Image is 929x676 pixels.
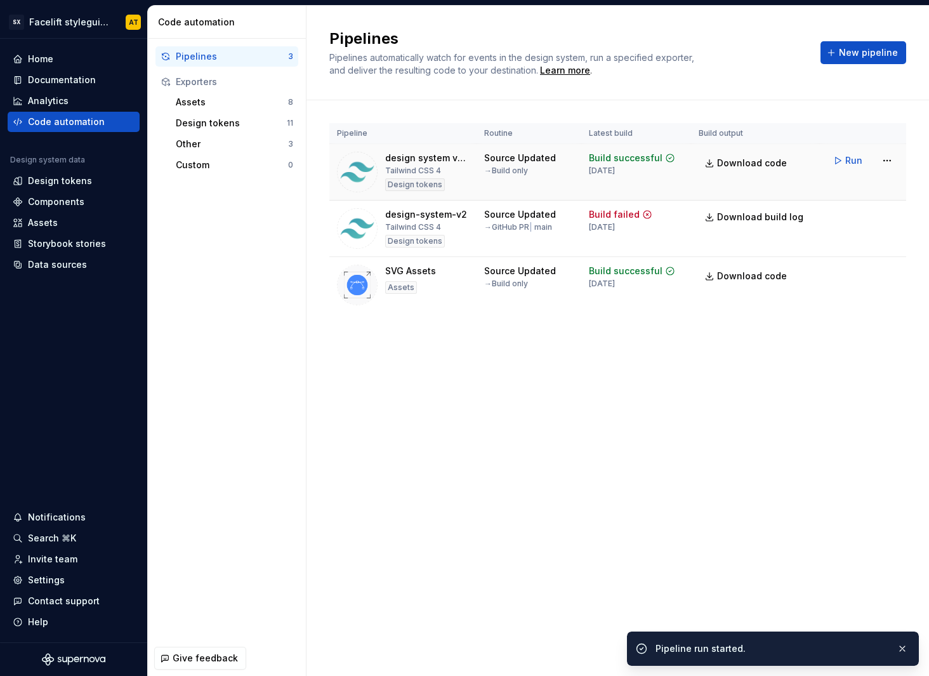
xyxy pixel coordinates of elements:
[385,208,467,221] div: design-system-v2
[589,279,615,289] div: [DATE]
[176,96,288,109] div: Assets
[8,49,140,69] a: Home
[288,139,293,149] div: 3
[28,95,69,107] div: Analytics
[28,216,58,229] div: Assets
[8,528,140,548] button: Search ⌘K
[589,265,662,277] div: Build successful
[589,152,662,164] div: Build successful
[385,281,417,294] div: Assets
[484,152,556,164] div: Source Updated
[171,155,298,175] button: Custom0
[288,51,293,62] div: 3
[28,74,96,86] div: Documentation
[589,208,640,221] div: Build failed
[3,8,145,36] button: SXFacelift styleguideAT
[176,117,287,129] div: Design tokens
[385,178,445,191] div: Design tokens
[8,70,140,90] a: Documentation
[28,553,77,566] div: Invite team
[28,116,105,128] div: Code automation
[484,265,556,277] div: Source Updated
[538,66,592,76] span: .
[171,134,298,154] button: Other3
[699,265,795,288] a: Download code
[154,647,246,670] button: Give feedback
[385,235,445,248] div: Design tokens
[176,159,288,171] div: Custom
[385,222,441,232] div: Tailwind CSS 4
[8,192,140,212] a: Components
[42,653,105,666] svg: Supernova Logo
[477,123,581,144] th: Routine
[288,160,293,170] div: 0
[656,642,886,655] div: Pipeline run started.
[176,76,293,88] div: Exporters
[329,123,477,144] th: Pipeline
[28,511,86,524] div: Notifications
[827,149,871,172] button: Run
[717,157,787,169] span: Download code
[28,616,48,628] div: Help
[589,222,615,232] div: [DATE]
[171,92,298,112] button: Assets8
[385,166,441,176] div: Tailwind CSS 4
[8,171,140,191] a: Design tokens
[589,166,615,176] div: [DATE]
[8,612,140,632] button: Help
[28,196,84,208] div: Components
[8,255,140,275] a: Data sources
[8,507,140,527] button: Notifications
[385,265,436,277] div: SVG Assets
[329,29,805,49] h2: Pipelines
[699,206,812,229] button: Download build log
[9,15,24,30] div: SX
[173,652,238,665] span: Give feedback
[484,222,552,232] div: → GitHub PR main
[484,166,528,176] div: → Build only
[10,155,85,165] div: Design system data
[717,270,787,282] span: Download code
[581,123,691,144] th: Latest build
[845,154,862,167] span: Run
[484,279,528,289] div: → Build only
[540,64,590,77] a: Learn more
[288,97,293,107] div: 8
[29,16,110,29] div: Facelift styleguide
[28,237,106,250] div: Storybook stories
[28,595,100,607] div: Contact support
[158,16,301,29] div: Code automation
[8,91,140,111] a: Analytics
[484,208,556,221] div: Source Updated
[820,41,906,64] button: New pipeline
[28,53,53,65] div: Home
[385,152,469,164] div: design system v2 - 2
[28,574,65,587] div: Settings
[8,591,140,611] button: Contact support
[717,211,803,223] span: Download build log
[329,52,697,76] span: Pipelines automatically watch for events in the design system, run a specified exporter, and deli...
[8,112,140,132] a: Code automation
[171,113,298,133] button: Design tokens11
[28,175,92,187] div: Design tokens
[155,46,298,67] button: Pipelines3
[176,138,288,150] div: Other
[176,50,288,63] div: Pipelines
[8,570,140,590] a: Settings
[8,549,140,569] a: Invite team
[839,46,898,59] span: New pipeline
[28,532,76,545] div: Search ⌘K
[691,123,819,144] th: Build output
[287,118,293,128] div: 11
[28,258,87,271] div: Data sources
[8,234,140,254] a: Storybook stories
[699,152,795,175] a: Download code
[129,17,138,27] div: AT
